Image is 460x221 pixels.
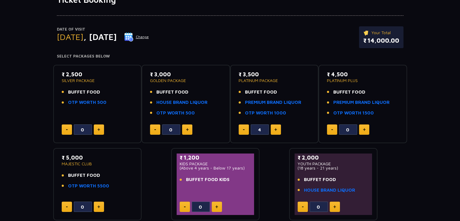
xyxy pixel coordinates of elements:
[304,187,355,194] a: HOUSE BRAND LIQUOR
[180,162,251,166] p: KIDS PACKAGE
[333,205,336,208] img: plus
[62,162,133,166] p: MAJESTIC CLUB
[97,128,100,131] img: plus
[83,32,117,42] span: , [DATE]
[68,172,100,179] span: BUFFET FOOD
[66,206,68,207] img: minus
[186,176,230,183] span: BUFFET FOOD KIDS
[97,205,100,208] img: plus
[239,70,310,78] p: ₹ 3,500
[68,99,106,106] a: OTP WORTH 500
[57,26,149,32] p: Date of Visit
[57,32,83,42] span: [DATE]
[304,176,336,183] span: BUFFET FOOD
[186,128,189,131] img: plus
[243,129,245,130] img: minus
[298,153,369,162] p: ₹ 2,000
[327,70,399,78] p: ₹ 4,500
[215,205,218,208] img: plus
[298,162,369,166] p: YOUTH PACKAGE
[180,166,251,170] p: (Above 4 years - Below 17 years)
[180,153,251,162] p: ₹ 1,200
[333,110,374,117] a: OTP WORTH 1500
[156,99,207,106] a: HOUSE BRAND LIQUOR
[184,206,186,207] img: minus
[68,89,100,96] span: BUFFET FOOD
[333,99,390,106] a: PREMIUM BRAND LIQUOR
[245,110,286,117] a: OTP WORTH 1000
[245,99,301,106] a: PREMIUM BRAND LIQUOR
[327,78,399,83] p: PLATINUM PLUS
[331,129,333,130] img: minus
[156,89,188,96] span: BUFFET FOOD
[154,129,156,130] img: minus
[333,89,365,96] span: BUFFET FOOD
[302,206,304,207] img: minus
[68,183,109,190] a: OTP WORTH 5500
[363,29,399,36] p: Your Total
[150,70,222,78] p: ₹ 3,000
[245,89,277,96] span: BUFFET FOOD
[62,153,133,162] p: ₹ 5,000
[57,54,403,59] h4: Select Packages Below
[66,129,68,130] img: minus
[156,110,195,117] a: OTP WORTH 500
[62,70,133,78] p: ₹ 2,500
[274,128,277,131] img: plus
[124,32,149,42] button: Change
[363,29,370,36] img: ticket
[363,36,399,45] p: ₹ 14,000.00
[62,78,133,83] p: SILVER PACKAGE
[298,166,369,170] p: (18 years - 21 years)
[363,128,366,131] img: plus
[150,78,222,83] p: GOLDEN PACKAGE
[239,78,310,83] p: PLATINUM PACKAGE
